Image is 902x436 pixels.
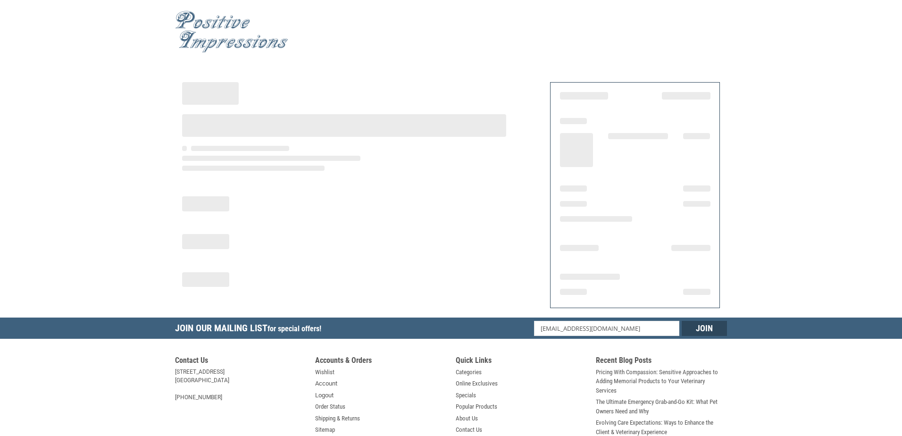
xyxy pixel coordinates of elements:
[534,321,680,336] input: Email
[596,368,727,395] a: Pricing With Compassion: Sensitive Approaches to Adding Memorial Products to Your Veterinary Serv...
[315,368,334,377] a: Wishlist
[682,321,727,336] input: Join
[596,356,727,368] h5: Recent Blog Posts
[456,391,476,400] a: Specials
[175,368,306,402] address: [STREET_ADDRESS] [GEOGRAPHIC_DATA] [PHONE_NUMBER]
[175,318,326,342] h5: Join Our Mailing List
[175,356,306,368] h5: Contact Us
[315,391,334,400] a: Logout
[267,324,321,333] span: for special offers!
[456,402,497,411] a: Popular Products
[456,379,498,388] a: Online Exclusives
[315,425,335,435] a: Sitemap
[456,368,482,377] a: Categories
[456,414,478,423] a: About Us
[456,356,587,368] h5: Quick Links
[315,402,345,411] a: Order Status
[315,356,446,368] h5: Accounts & Orders
[315,414,360,423] a: Shipping & Returns
[315,379,337,388] a: Account
[456,425,482,435] a: Contact Us
[596,397,727,416] a: The Ultimate Emergency Grab-and-Go Kit: What Pet Owners Need and Why
[175,11,288,53] img: Positive Impressions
